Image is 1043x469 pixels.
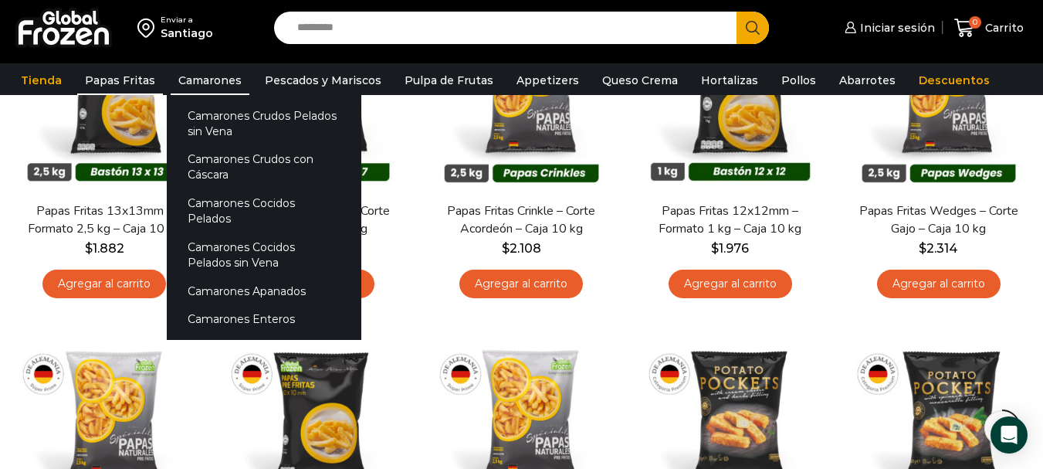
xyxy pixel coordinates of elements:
a: Camarones Enteros [167,305,361,334]
a: Hortalizas [693,66,766,95]
a: Agregar al carrito: “Papas Fritas 12x12mm - Formato 1 kg - Caja 10 kg” [669,270,792,298]
a: Papas Fritas Crinkle – Corte Acordeón – Caja 10 kg [438,202,604,238]
a: Camarones Apanados [167,277,361,305]
div: Enviar a [161,15,213,25]
span: $ [502,241,510,256]
span: $ [711,241,719,256]
bdi: 1.882 [85,241,124,256]
a: Papas Fritas 12x12mm – Formato 1 kg – Caja 10 kg [647,202,814,238]
a: Agregar al carrito: “Papas Fritas Crinkle - Corte Acordeón - Caja 10 kg” [459,270,583,298]
a: Tienda [13,66,69,95]
img: address-field-icon.svg [137,15,161,41]
a: Pescados y Mariscos [257,66,389,95]
div: Santiago [161,25,213,41]
a: Iniciar sesión [841,12,935,43]
bdi: 2.108 [502,241,541,256]
a: Papas Fritas 13x13mm – Formato 2,5 kg – Caja 10 kg [21,202,188,238]
a: Camarones [171,66,249,95]
button: Search button [737,12,769,44]
bdi: 1.976 [711,241,749,256]
a: 0 Carrito [950,10,1028,46]
a: Abarrotes [831,66,903,95]
bdi: 2.314 [919,241,958,256]
a: Pollos [774,66,824,95]
a: Descuentos [911,66,997,95]
a: Papas Fritas [77,66,163,95]
span: $ [919,241,926,256]
a: Camarones Crudos Pelados sin Vena [167,101,361,145]
a: Appetizers [509,66,587,95]
a: Camarones Cocidos Pelados sin Vena [167,233,361,277]
div: Open Intercom Messenger [991,416,1028,454]
a: Queso Crema [594,66,686,95]
span: Carrito [981,20,1024,36]
a: Pulpa de Frutas [397,66,501,95]
a: Camarones Crudos con Cáscara [167,145,361,189]
span: Iniciar sesión [856,20,935,36]
a: Agregar al carrito: “Papas Fritas 13x13mm - Formato 2,5 kg - Caja 10 kg” [42,270,166,298]
span: $ [85,241,93,256]
a: Agregar al carrito: “Papas Fritas Wedges – Corte Gajo - Caja 10 kg” [877,270,1001,298]
span: 0 [969,16,981,29]
a: Camarones Cocidos Pelados [167,189,361,233]
a: Papas Fritas Wedges – Corte Gajo – Caja 10 kg [855,202,1022,238]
